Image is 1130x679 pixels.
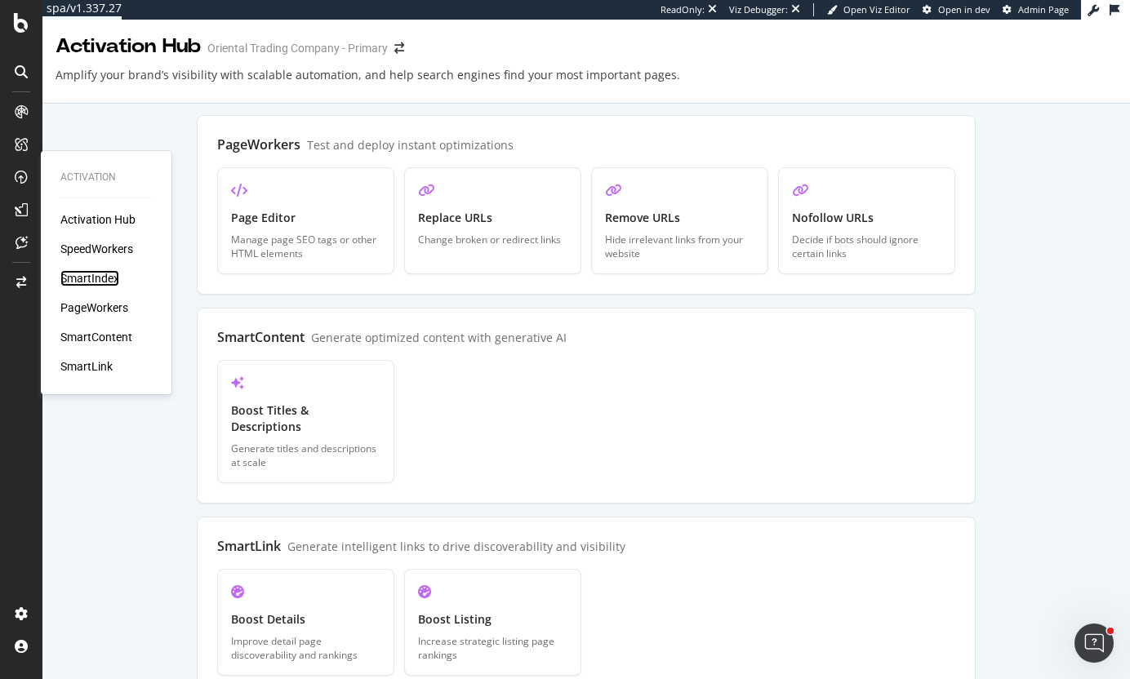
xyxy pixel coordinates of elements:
[394,42,404,54] div: arrow-right-arrow-left
[60,300,128,316] a: PageWorkers
[605,233,754,260] div: Hide irrelevant links from your website
[217,360,394,483] a: Boost Titles & DescriptionsGenerate titles and descriptions at scale
[591,167,768,274] a: Remove URLsHide irrelevant links from your website
[231,442,380,469] div: Generate titles and descriptions at scale
[923,3,990,16] a: Open in dev
[231,634,380,662] div: Improve detail page discoverability and rankings
[1018,3,1069,16] span: Admin Page
[60,270,119,286] a: SmartIndex
[307,137,514,153] div: Test and deploy instant optimizations
[404,569,581,676] a: Boost ListingIncrease strategic listing page rankings
[217,569,394,676] a: Boost DetailsImprove detail page discoverability and rankings
[827,3,910,16] a: Open Viz Editor
[231,611,380,628] div: Boost Details
[217,135,300,153] div: PageWorkers
[418,233,567,246] div: Change broken or redirect links
[231,402,380,435] div: Boost Titles & Descriptions
[217,167,394,274] a: Page EditorManage page SEO tags or other HTML elements
[778,167,955,274] a: Nofollow URLsDecide if bots should ignore certain links
[792,210,941,226] div: Nofollow URLs
[404,167,581,274] a: Replace URLsChange broken or redirect links
[311,330,567,345] div: Generate optimized content with generative AI
[60,211,136,228] a: Activation Hub
[231,233,380,260] div: Manage page SEO tags or other HTML elements
[217,328,305,346] div: SmartContent
[605,210,754,226] div: Remove URLs
[60,358,113,375] a: SmartLink
[1074,624,1114,663] iframe: Intercom live chat
[231,210,380,226] div: Page Editor
[60,171,152,184] div: Activation
[56,67,680,96] div: Amplify your brand’s visibility with scalable automation, and help search engines find your most ...
[217,537,281,555] div: SmartLink
[56,33,201,60] div: Activation Hub
[1003,3,1069,16] a: Admin Page
[287,539,625,554] div: Generate intelligent links to drive discoverability and visibility
[938,3,990,16] span: Open in dev
[418,210,567,226] div: Replace URLs
[418,611,567,628] div: Boost Listing
[729,3,788,16] div: Viz Debugger:
[60,241,133,257] a: SpeedWorkers
[661,3,705,16] div: ReadOnly:
[207,40,388,56] div: Oriental Trading Company - Primary
[60,329,132,345] a: SmartContent
[418,634,567,662] div: Increase strategic listing page rankings
[843,3,910,16] span: Open Viz Editor
[792,233,941,260] div: Decide if bots should ignore certain links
